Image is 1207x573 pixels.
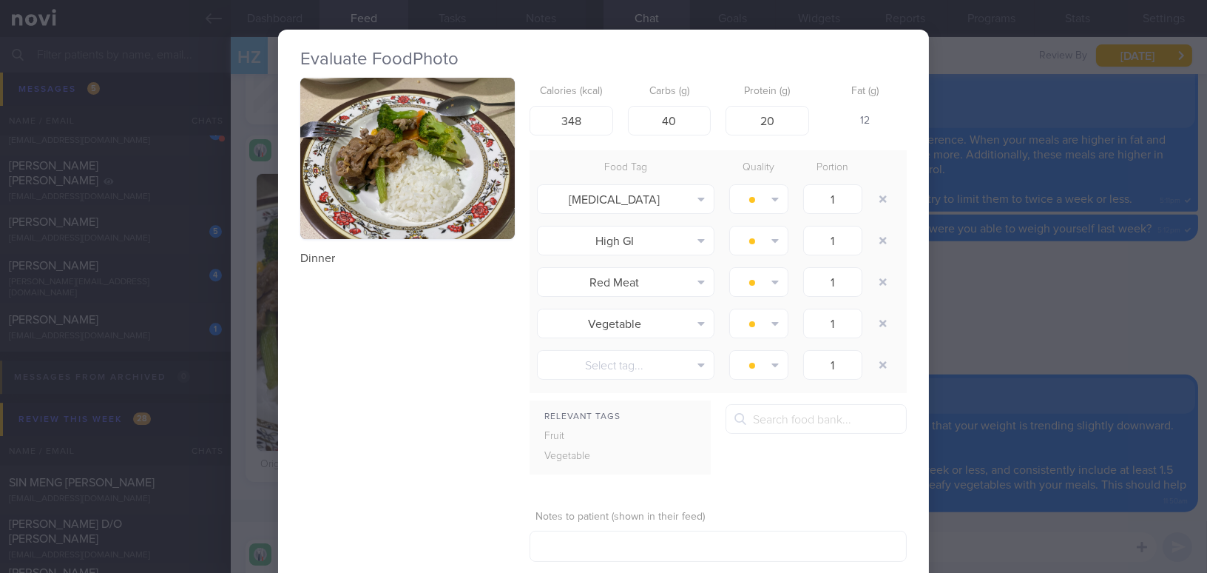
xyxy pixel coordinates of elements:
button: High GI [537,226,714,255]
label: Carbs (g) [634,85,706,98]
button: Vegetable [537,309,714,338]
input: 33 [628,106,711,135]
button: Red Meat [537,267,714,297]
input: 1.0 [803,267,862,297]
img: Dinner [300,78,515,239]
div: 12 [824,106,907,137]
button: [MEDICAL_DATA] [537,184,714,214]
input: 250 [530,106,613,135]
input: 1.0 [803,350,862,380]
input: Search food bank... [726,404,907,434]
input: 1.0 [803,226,862,255]
input: 1.0 [803,184,862,214]
div: Fruit [530,426,624,447]
label: Fat (g) [830,85,902,98]
label: Protein (g) [731,85,803,98]
label: Notes to patient (shown in their feed) [535,511,901,524]
div: Portion [796,158,870,178]
label: Calories (kcal) [535,85,607,98]
h2: Evaluate Food Photo [300,48,907,70]
div: Food Tag [530,158,722,178]
p: Dinner [300,251,515,266]
div: Relevant Tags [530,408,711,426]
div: Vegetable [530,446,624,467]
input: 9 [726,106,809,135]
div: Quality [722,158,796,178]
input: 1.0 [803,309,862,338]
button: Select tag... [537,350,714,380]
